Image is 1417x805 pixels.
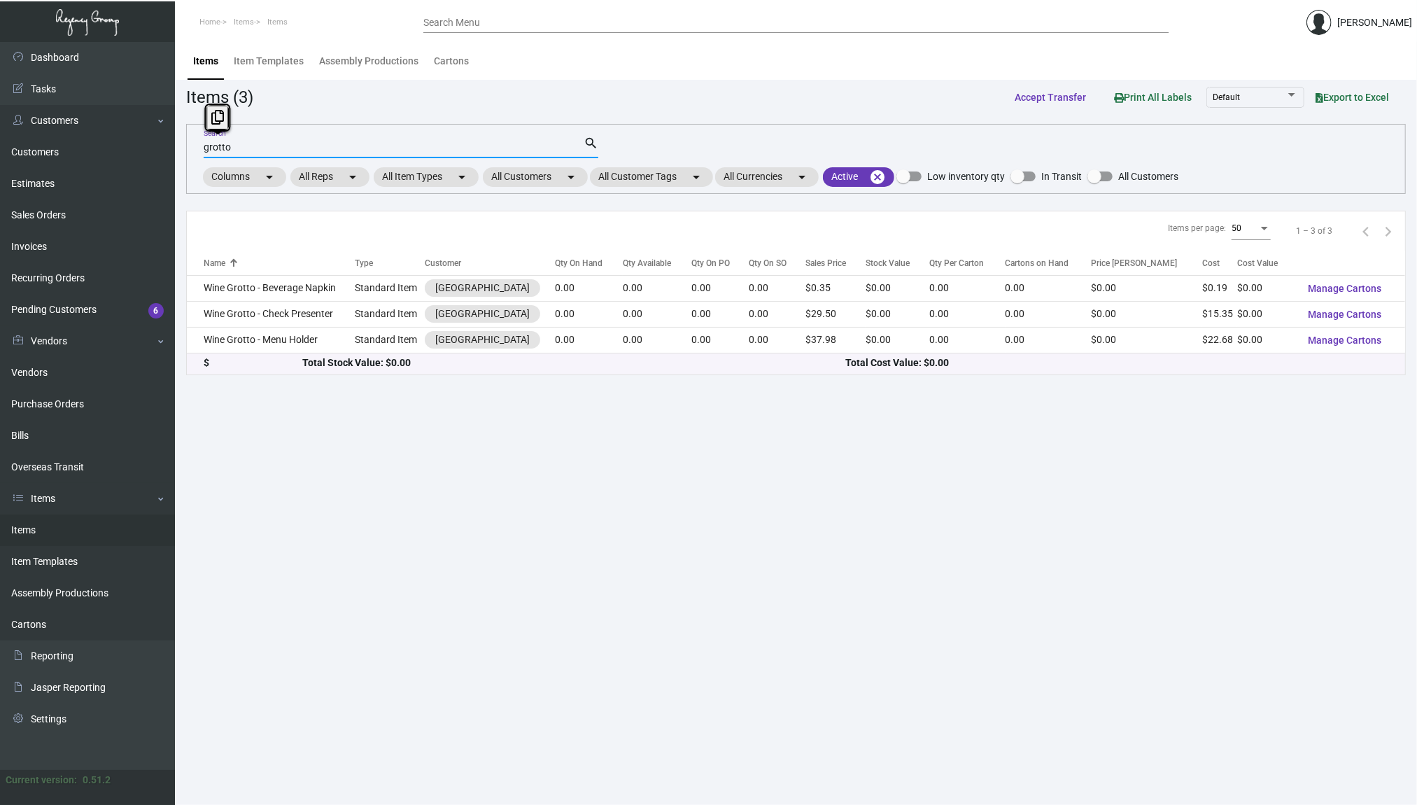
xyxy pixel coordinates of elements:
[623,257,671,269] div: Qty Available
[749,327,805,353] td: 0.00
[1309,283,1382,294] span: Manage Cartons
[623,257,691,269] div: Qty Available
[204,257,225,269] div: Name
[355,257,373,269] div: Type
[1041,168,1082,185] span: In Transit
[199,17,220,27] span: Home
[1237,257,1297,269] div: Cost Value
[691,301,749,327] td: 0.00
[425,251,555,275] th: Customer
[1306,10,1332,35] img: admin@bootstrapmaster.com
[1297,276,1393,301] button: Manage Cartons
[1202,327,1237,353] td: $22.68
[1006,257,1092,269] div: Cartons on Hand
[483,167,588,187] mat-chip: All Customers
[203,167,286,187] mat-chip: Columns
[1297,328,1393,353] button: Manage Cartons
[1377,220,1400,242] button: Next page
[193,54,218,69] div: Items
[1091,301,1202,327] td: $0.00
[688,169,705,185] mat-icon: arrow_drop_down
[1355,220,1377,242] button: Previous page
[1309,309,1382,320] span: Manage Cartons
[794,169,810,185] mat-icon: arrow_drop_down
[1232,223,1241,233] span: 50
[6,773,77,787] div: Current version:
[584,135,598,152] mat-icon: search
[186,85,253,110] div: Items (3)
[187,301,355,327] td: Wine Grotto - Check Presenter
[1015,92,1086,103] span: Accept Transfer
[355,257,425,269] div: Type
[1091,275,1202,301] td: $0.00
[929,301,1005,327] td: 0.00
[555,257,623,269] div: Qty On Hand
[866,257,929,269] div: Stock Value
[715,167,819,187] mat-chip: All Currencies
[1237,275,1297,301] td: $0.00
[869,169,886,185] mat-icon: cancel
[866,327,929,353] td: $0.00
[355,275,425,301] td: Standard Item
[845,356,1388,370] div: Total Cost Value: $0.00
[435,332,530,347] div: [GEOGRAPHIC_DATA]
[866,275,929,301] td: $0.00
[435,281,530,295] div: [GEOGRAPHIC_DATA]
[290,167,369,187] mat-chip: All Reps
[749,275,805,301] td: 0.00
[555,275,623,301] td: 0.00
[823,167,894,187] mat-chip: Active
[1237,301,1297,327] td: $0.00
[435,307,530,321] div: [GEOGRAPHIC_DATA]
[555,327,623,353] td: 0.00
[1232,224,1271,234] mat-select: Items per page:
[1103,84,1203,110] button: Print All Labels
[1114,92,1192,103] span: Print All Labels
[749,257,805,269] div: Qty On SO
[234,54,304,69] div: Item Templates
[1202,275,1237,301] td: $0.19
[749,301,805,327] td: 0.00
[355,301,425,327] td: Standard Item
[806,301,866,327] td: $29.50
[623,275,691,301] td: 0.00
[691,327,749,353] td: 0.00
[1003,85,1097,110] button: Accept Transfer
[929,275,1005,301] td: 0.00
[866,257,910,269] div: Stock Value
[1006,301,1092,327] td: 0.00
[806,257,847,269] div: Sales Price
[234,17,254,27] span: Items
[1006,275,1092,301] td: 0.00
[355,327,425,353] td: Standard Item
[929,257,1005,269] div: Qty Per Carton
[187,275,355,301] td: Wine Grotto - Beverage Napkin
[302,356,845,370] div: Total Stock Value: $0.00
[1118,168,1178,185] span: All Customers
[1337,15,1412,30] div: [PERSON_NAME]
[1304,85,1400,110] button: Export to Excel
[1202,257,1237,269] div: Cost
[1006,327,1092,353] td: 0.00
[204,257,355,269] div: Name
[927,168,1005,185] span: Low inventory qty
[1316,92,1389,103] span: Export to Excel
[563,169,579,185] mat-icon: arrow_drop_down
[806,275,866,301] td: $0.35
[1213,92,1240,102] span: Default
[1202,301,1237,327] td: $15.35
[319,54,418,69] div: Assembly Productions
[434,54,469,69] div: Cartons
[691,275,749,301] td: 0.00
[691,257,730,269] div: Qty On PO
[929,257,984,269] div: Qty Per Carton
[1237,257,1278,269] div: Cost Value
[1006,257,1069,269] div: Cartons on Hand
[453,169,470,185] mat-icon: arrow_drop_down
[806,257,866,269] div: Sales Price
[83,773,111,787] div: 0.51.2
[1309,335,1382,346] span: Manage Cartons
[866,301,929,327] td: $0.00
[590,167,713,187] mat-chip: All Customer Tags
[555,257,602,269] div: Qty On Hand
